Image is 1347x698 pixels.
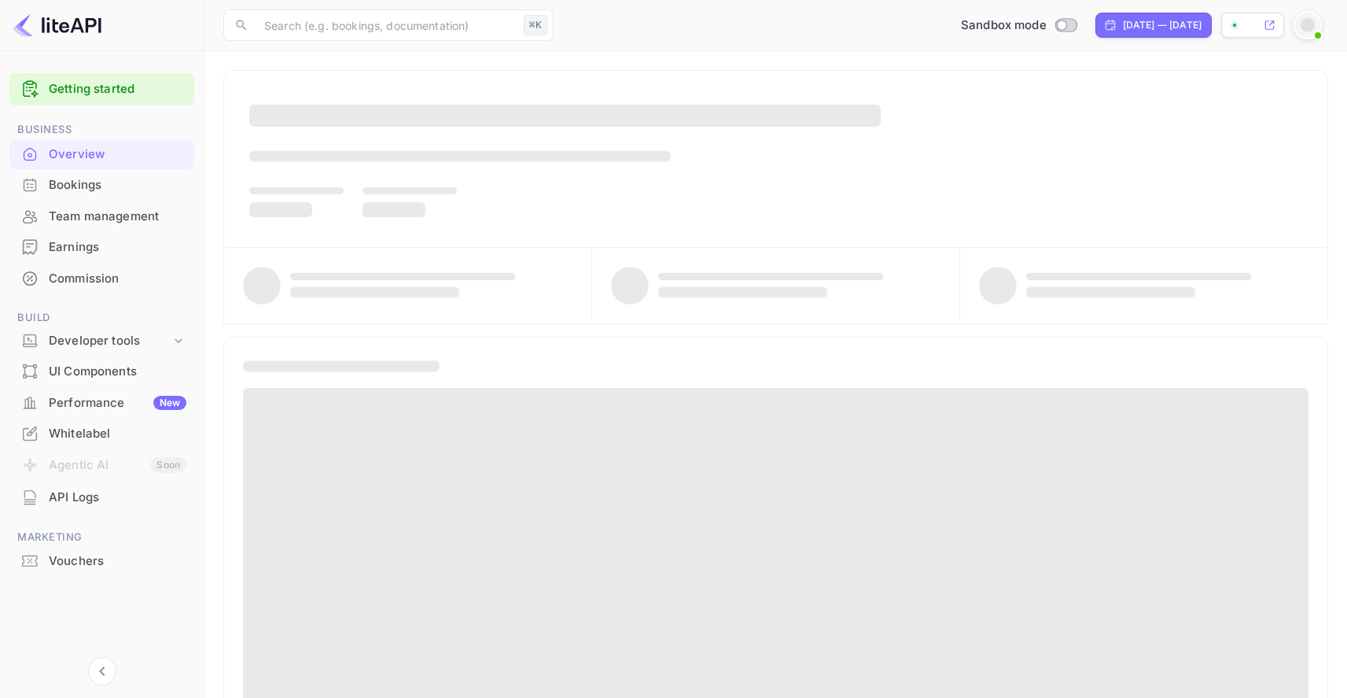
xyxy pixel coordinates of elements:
div: UI Components [9,356,194,387]
a: Whitelabel [9,419,194,448]
div: [DATE] — [DATE] [1123,18,1202,32]
div: Earnings [9,232,194,263]
a: Earnings [9,232,194,261]
div: API Logs [9,482,194,513]
div: Overview [49,146,186,164]
a: Bookings [9,170,194,199]
a: PerformanceNew [9,388,194,417]
div: UI Components [49,363,186,381]
div: Getting started [9,73,194,105]
div: New [153,396,186,410]
a: API Logs [9,482,194,511]
div: Developer tools [49,332,171,350]
div: Commission [9,264,194,294]
div: Click to change the date range period [1095,13,1212,38]
span: Business [9,121,194,138]
a: Overview [9,139,194,168]
a: Team management [9,201,194,231]
a: Vouchers [9,546,194,575]
a: UI Components [9,356,194,386]
div: Vouchers [49,552,186,571]
span: Build [9,309,194,327]
a: Commission [9,264,194,293]
img: LiteAPI logo [13,13,101,38]
div: Commission [49,270,186,288]
div: ⌘K [524,15,547,35]
span: Sandbox mode [961,17,1047,35]
div: Earnings [49,238,186,257]
div: Developer tools [9,327,194,355]
div: Bookings [9,170,194,201]
div: PerformanceNew [9,388,194,419]
div: Whitelabel [49,425,186,443]
button: Collapse navigation [88,657,116,685]
input: Search (e.g. bookings, documentation) [255,9,517,41]
div: Team management [49,208,186,226]
div: Performance [49,394,186,412]
div: Whitelabel [9,419,194,449]
div: Switch to Production mode [955,17,1083,35]
div: Team management [9,201,194,232]
a: Getting started [49,80,186,98]
div: Bookings [49,176,186,194]
div: Overview [9,139,194,170]
div: API Logs [49,489,186,507]
div: Vouchers [9,546,194,577]
span: Marketing [9,529,194,546]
